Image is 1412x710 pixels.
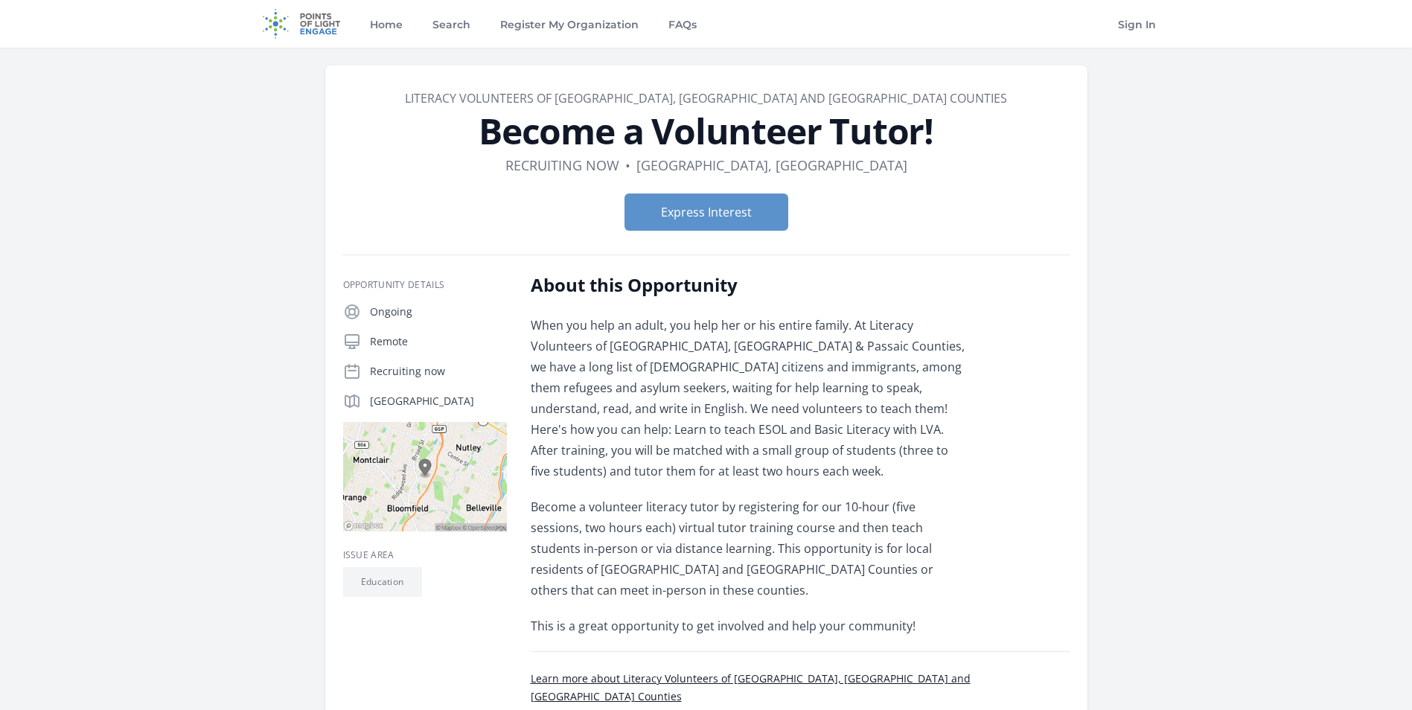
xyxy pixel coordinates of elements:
h2: About this Opportunity [531,273,966,297]
p: Remote [370,334,507,349]
p: When you help an adult, you help her or his entire family. At Literacy Volunteers of [GEOGRAPHIC_... [531,315,966,482]
div: • [625,155,630,176]
dd: Recruiting now [505,155,619,176]
h1: Become a Volunteer Tutor! [343,113,1070,149]
button: Express Interest [624,194,788,231]
dd: [GEOGRAPHIC_DATA], [GEOGRAPHIC_DATA] [636,155,907,176]
p: Become a volunteer literacy tutor by registering for our 10-hour (five sessions, two hours each) ... [531,496,966,601]
p: Ongoing [370,304,507,319]
img: Map [343,422,507,531]
p: Recruiting now [370,364,507,379]
p: This is a great opportunity to get involved and help your community! [531,615,966,636]
p: [GEOGRAPHIC_DATA] [370,394,507,409]
a: Literacy Volunteers of [GEOGRAPHIC_DATA], [GEOGRAPHIC_DATA] and [GEOGRAPHIC_DATA] Counties [405,90,1007,106]
h3: Opportunity Details [343,279,507,291]
a: Learn more about Literacy Volunteers of [GEOGRAPHIC_DATA], [GEOGRAPHIC_DATA] and [GEOGRAPHIC_DATA... [531,671,971,703]
li: Education [343,567,422,597]
h3: Issue area [343,549,507,561]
